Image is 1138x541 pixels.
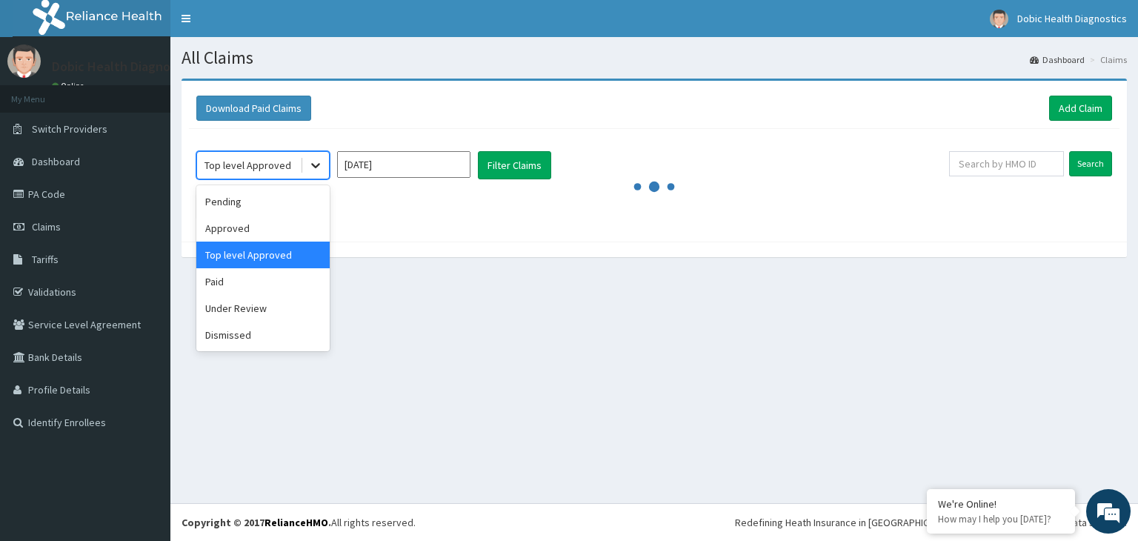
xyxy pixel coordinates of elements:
[990,10,1008,28] img: User Image
[478,151,551,179] button: Filter Claims
[949,151,1064,176] input: Search by HMO ID
[243,7,279,43] div: Minimize live chat window
[337,151,470,178] input: Select Month and Year
[77,83,249,102] div: Chat with us now
[86,171,204,321] span: We're online!
[196,322,330,348] div: Dismissed
[52,60,198,73] p: Dobic Health Diagnostics
[170,503,1138,541] footer: All rights reserved.
[938,513,1064,525] p: How may I help you today?
[735,515,1127,530] div: Redefining Heath Insurance in [GEOGRAPHIC_DATA] using Telemedicine and Data Science!
[196,96,311,121] button: Download Paid Claims
[32,220,61,233] span: Claims
[182,516,331,529] strong: Copyright © 2017 .
[196,268,330,295] div: Paid
[938,497,1064,511] div: We're Online!
[7,374,282,425] textarea: Type your message and hit 'Enter'
[52,81,87,91] a: Online
[27,74,60,111] img: d_794563401_company_1708531726252_794563401
[1030,53,1085,66] a: Dashboard
[196,188,330,215] div: Pending
[264,516,328,529] a: RelianceHMO
[1049,96,1112,121] a: Add Claim
[1017,12,1127,25] span: Dobic Health Diagnostics
[7,44,41,78] img: User Image
[196,295,330,322] div: Under Review
[1069,151,1112,176] input: Search
[1086,53,1127,66] li: Claims
[32,155,80,168] span: Dashboard
[182,48,1127,67] h1: All Claims
[632,165,676,209] svg: audio-loading
[32,253,59,266] span: Tariffs
[32,122,107,136] span: Switch Providers
[204,158,291,173] div: Top level Approved
[196,215,330,242] div: Approved
[196,242,330,268] div: Top level Approved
